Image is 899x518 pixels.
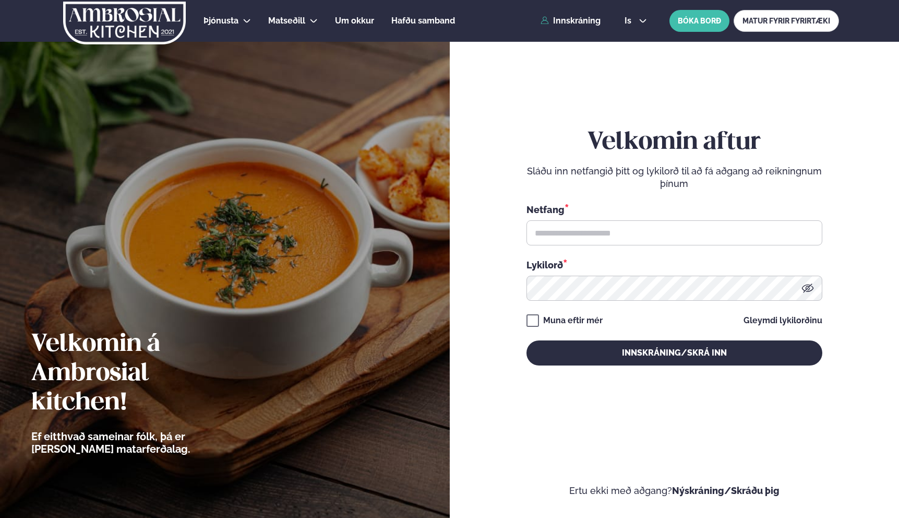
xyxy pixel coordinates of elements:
h2: Velkomin á Ambrosial kitchen! [31,330,248,418]
a: MATUR FYRIR FYRIRTÆKI [734,10,839,32]
span: Þjónusta [203,16,238,26]
span: Um okkur [335,16,374,26]
a: Nýskráning/Skráðu þig [672,485,780,496]
a: Hafðu samband [391,15,455,27]
span: is [625,17,634,25]
button: Innskráning/Skrá inn [526,340,822,366]
div: Netfang [526,203,822,216]
button: is [616,17,655,25]
p: Ertu ekki með aðgang? [481,485,868,497]
a: Innskráning [541,16,601,26]
a: Matseðill [268,15,305,27]
div: Lykilorð [526,258,822,272]
a: Um okkur [335,15,374,27]
p: Ef eitthvað sameinar fólk, þá er [PERSON_NAME] matarferðalag. [31,430,248,455]
img: logo [62,2,187,44]
p: Sláðu inn netfangið þitt og lykilorð til að fá aðgang að reikningnum þínum [526,165,822,190]
span: Hafðu samband [391,16,455,26]
button: BÓKA BORÐ [669,10,729,32]
span: Matseðill [268,16,305,26]
a: Þjónusta [203,15,238,27]
h2: Velkomin aftur [526,128,822,157]
a: Gleymdi lykilorðinu [744,316,822,325]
